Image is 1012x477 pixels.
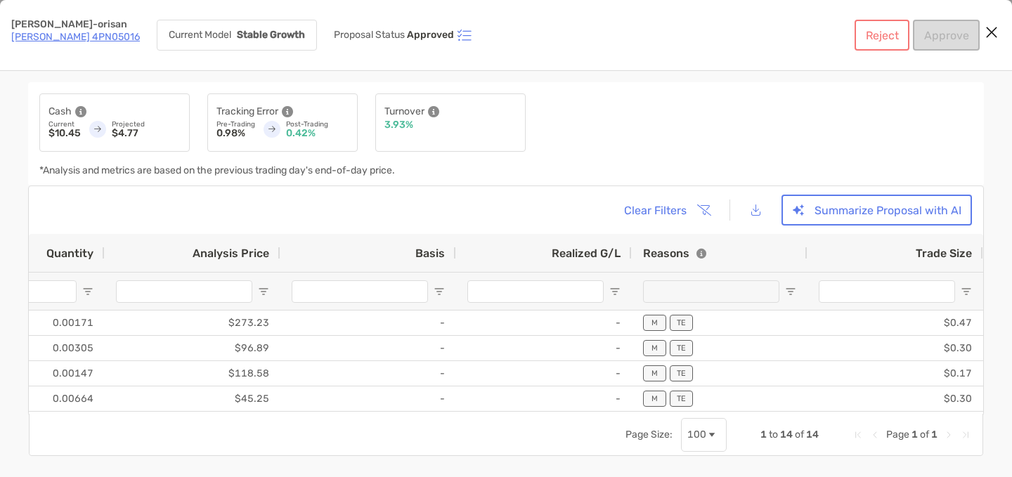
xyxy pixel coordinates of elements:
button: Clear Filters [613,195,720,226]
span: Basis [415,247,445,260]
div: 100 [687,429,706,440]
div: $0.92 [807,412,983,436]
p: Post-Trading [286,120,349,129]
div: First Page [852,429,864,440]
div: - [280,412,456,436]
div: - [280,336,456,360]
p: Current [48,120,81,129]
p: M [651,318,658,327]
p: Tracking Error [216,103,278,120]
p: 3.93% [384,120,413,130]
span: Analysis Price [193,247,269,260]
p: M [651,394,658,403]
p: [PERSON_NAME]-orisan [11,20,140,30]
div: $743.40 [105,412,280,436]
span: of [795,429,804,440]
div: Page Size [681,418,727,452]
input: Analysis Price Filter Input [116,280,252,303]
div: Next Page [943,429,954,440]
span: 14 [780,429,793,440]
div: Page Size: [625,429,673,440]
span: Page [886,429,909,440]
div: - [280,311,456,335]
div: - [456,412,632,436]
p: Approved [407,30,454,41]
button: Open Filter Menu [609,286,621,297]
button: Open Filter Menu [434,286,445,297]
div: Previous Page [869,429,881,440]
div: $0.30 [807,336,983,360]
div: - [456,336,632,360]
button: Open Filter Menu [258,286,269,297]
div: - [456,311,632,335]
button: Close modal [981,22,1002,44]
input: Basis Filter Input [292,280,428,303]
div: $273.23 [105,311,280,335]
a: [PERSON_NAME] 4PN05016 [11,31,140,43]
button: Open Filter Menu [785,286,796,297]
button: Open Filter Menu [961,286,972,297]
div: $118.58 [105,361,280,386]
p: 0.42% [286,129,349,138]
div: - [280,386,456,411]
p: Proposal Status [334,30,405,41]
button: Summarize Proposal with AI [781,195,972,226]
p: $4.77 [112,129,181,138]
div: $0.47 [807,311,983,335]
span: Realized G/L [552,247,621,260]
span: Trade Size [916,247,972,260]
p: M [651,344,658,353]
p: Projected [112,120,181,129]
div: $0.30 [807,386,983,411]
span: of [920,429,929,440]
div: Reasons [643,247,706,260]
div: $96.89 [105,336,280,360]
span: 14 [806,429,819,440]
p: Pre-Trading [216,120,255,129]
button: Reject [855,20,909,51]
p: TE [677,369,686,378]
div: $0.17 [807,361,983,386]
p: TE [677,394,686,403]
button: Open Filter Menu [82,286,93,297]
input: Realized G/L Filter Input [467,280,604,303]
div: - [280,361,456,386]
span: 1 [760,429,767,440]
strong: Stable Growth [237,29,305,41]
p: *Analysis and metrics are based on the previous trading day's end-of-day price. [39,166,395,176]
div: - [456,361,632,386]
div: Last Page [960,429,971,440]
div: $45.25 [105,386,280,411]
p: Current Model [169,30,231,40]
p: $10.45 [48,129,81,138]
input: Trade Size Filter Input [819,280,955,303]
img: icon status [456,27,473,44]
p: TE [677,318,686,327]
p: M [651,369,658,378]
span: 1 [912,429,918,440]
span: to [769,429,778,440]
p: TE [677,344,686,353]
div: - [456,386,632,411]
p: 0.98% [216,129,255,138]
p: Cash [48,103,72,120]
span: Quantity [46,247,93,260]
span: 1 [931,429,938,440]
p: Turnover [384,103,424,120]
